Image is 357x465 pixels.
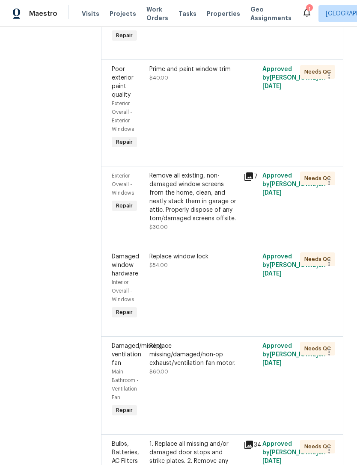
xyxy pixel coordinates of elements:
span: [DATE] [262,271,282,277]
span: Approved by [PERSON_NAME] on [262,343,326,366]
span: $40.00 [149,75,168,80]
div: 34 [244,440,257,450]
span: Approved by [PERSON_NAME] on [262,441,326,464]
span: Projects [110,9,136,18]
div: Replace window lock [149,252,238,261]
span: Approved by [PERSON_NAME] on [262,173,326,196]
span: Repair [113,308,136,317]
div: 1 [306,5,312,14]
span: Maestro [29,9,57,18]
span: Exterior Overall - Windows [112,173,134,195]
span: Geo Assignments [250,5,292,22]
span: $30.00 [149,225,168,230]
span: Main Bathroom - Ventilation Fan [112,369,139,400]
span: Repair [113,201,136,210]
span: Visits [82,9,99,18]
span: Needs QC [304,174,334,183]
span: Approved by [PERSON_NAME] on [262,66,326,89]
span: [DATE] [262,360,282,366]
div: Remove all existing, non-damaged window screens from the home, clean, and neatly stack them in ga... [149,172,238,223]
span: Work Orders [146,5,168,22]
div: Prime and paint window trim [149,65,238,74]
span: Damaged window hardware [112,254,139,277]
span: Approved by [PERSON_NAME] on [262,254,326,277]
span: Needs QC [304,344,334,353]
span: Properties [207,9,240,18]
div: 7 [244,172,257,182]
span: Needs QC [304,255,334,264]
div: Replace missing/damaged/non-op exhaust/ventilation fan motor. [149,342,238,367]
span: Interior Overall - Windows [112,280,134,302]
span: Tasks [178,11,196,17]
span: [DATE] [262,458,282,464]
span: Repair [113,31,136,40]
span: Bulbs, Batteries, AC Filters [112,441,139,464]
span: $60.00 [149,369,168,374]
span: Repair [113,406,136,415]
span: Poor exterior paint quality [112,66,134,98]
span: [DATE] [262,190,282,196]
span: Repair [113,138,136,146]
span: Exterior Overall - Exterior Windows [112,101,134,132]
span: Needs QC [304,68,334,76]
span: [DATE] [262,83,282,89]
span: Needs QC [304,442,334,451]
span: $54.00 [149,263,168,268]
span: Damaged/missing ventilation fan [112,343,163,366]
